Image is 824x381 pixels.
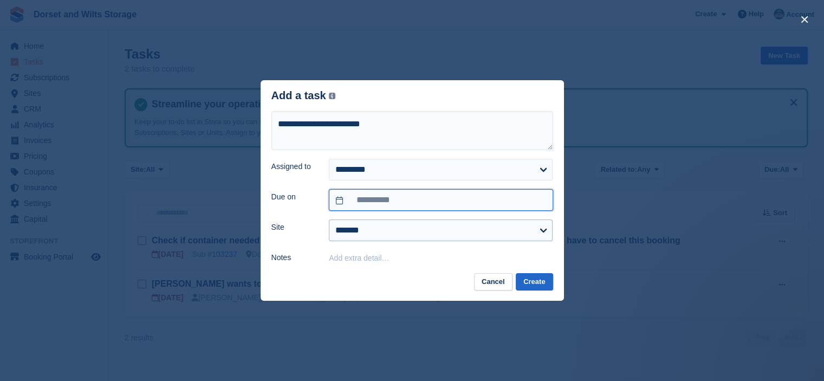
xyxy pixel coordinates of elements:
img: icon-info-grey-7440780725fd019a000dd9b08b2336e03edf1995a4989e88bcd33f0948082b44.svg [329,93,335,99]
button: Cancel [474,273,512,291]
button: close [796,11,813,28]
label: Notes [271,252,316,263]
label: Site [271,222,316,233]
div: Add a task [271,89,336,102]
button: Create [516,273,553,291]
label: Due on [271,191,316,203]
button: Add extra detail… [329,254,389,262]
label: Assigned to [271,161,316,172]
